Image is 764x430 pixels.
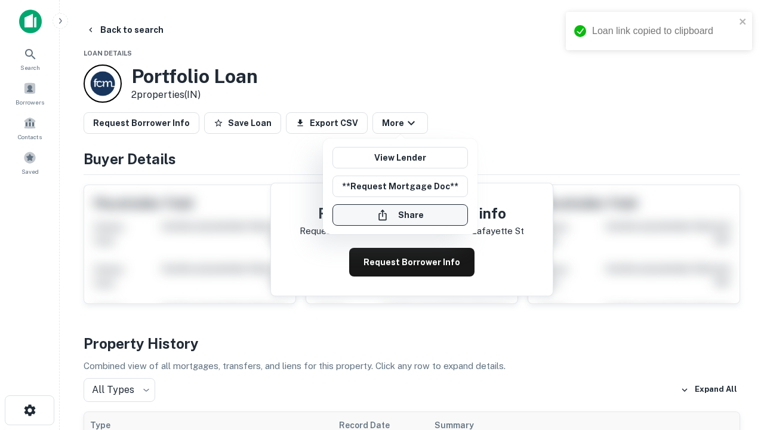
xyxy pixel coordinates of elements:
div: Loan link copied to clipboard [592,24,735,38]
button: close [739,17,747,28]
a: View Lender [332,147,468,168]
button: Share [332,204,468,226]
button: **Request Mortgage Doc** [332,176,468,197]
iframe: Chat Widget [704,334,764,392]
